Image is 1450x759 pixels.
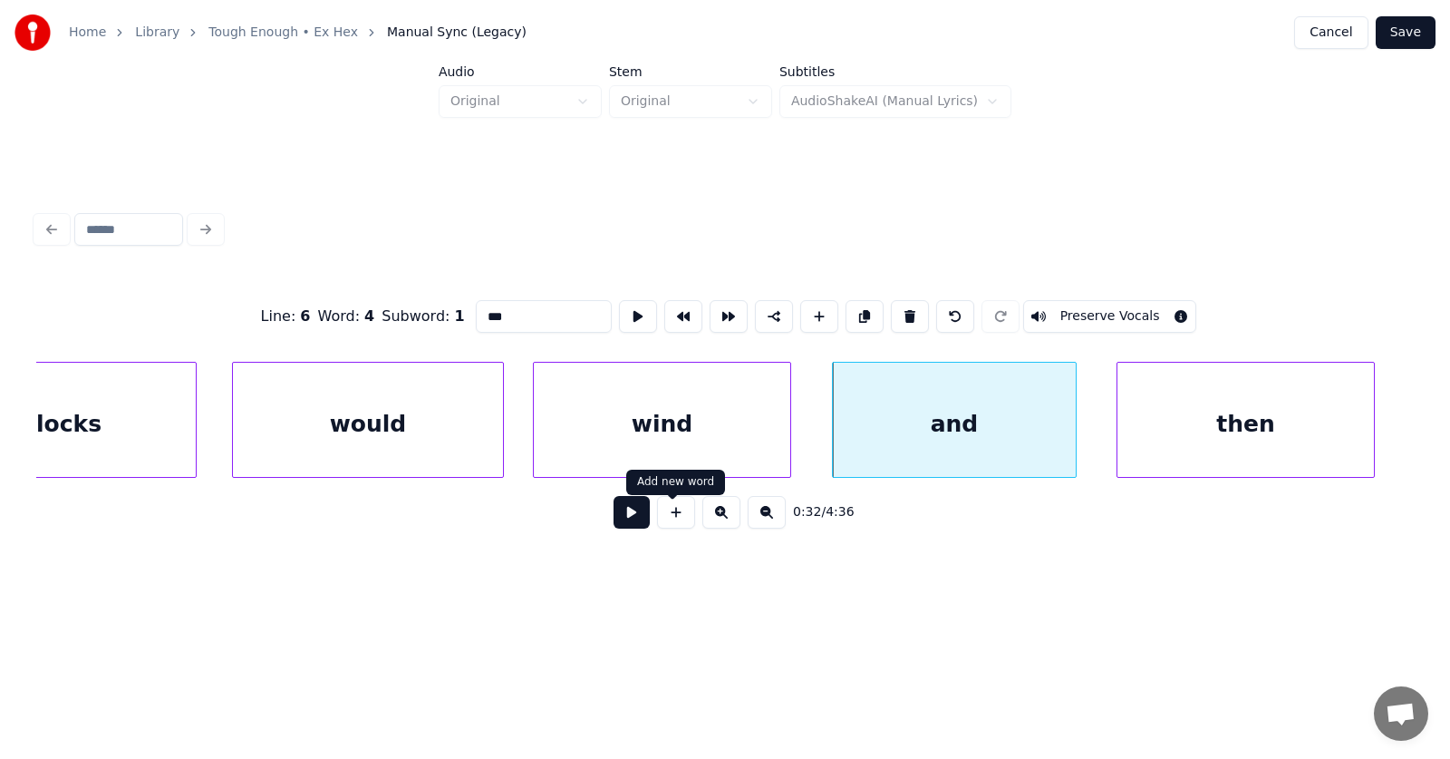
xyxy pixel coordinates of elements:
[1023,300,1197,333] button: Toggle
[793,503,821,521] span: 0:32
[609,65,772,78] label: Stem
[364,307,374,325] span: 4
[1376,16,1435,49] button: Save
[779,65,1011,78] label: Subtitles
[793,503,836,521] div: /
[826,503,854,521] span: 4:36
[637,475,714,490] div: Add new word
[135,24,179,42] a: Library
[14,15,51,51] img: youka
[69,24,106,42] a: Home
[1294,16,1368,49] button: Cancel
[300,307,310,325] span: 6
[455,307,465,325] span: 1
[1374,686,1428,741] a: Open chat
[382,306,464,327] div: Subword :
[387,24,527,42] span: Manual Sync (Legacy)
[261,306,311,327] div: Line :
[208,24,358,42] a: Tough Enough • Ex Hex
[318,306,375,327] div: Word :
[69,24,527,42] nav: breadcrumb
[439,65,602,78] label: Audio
